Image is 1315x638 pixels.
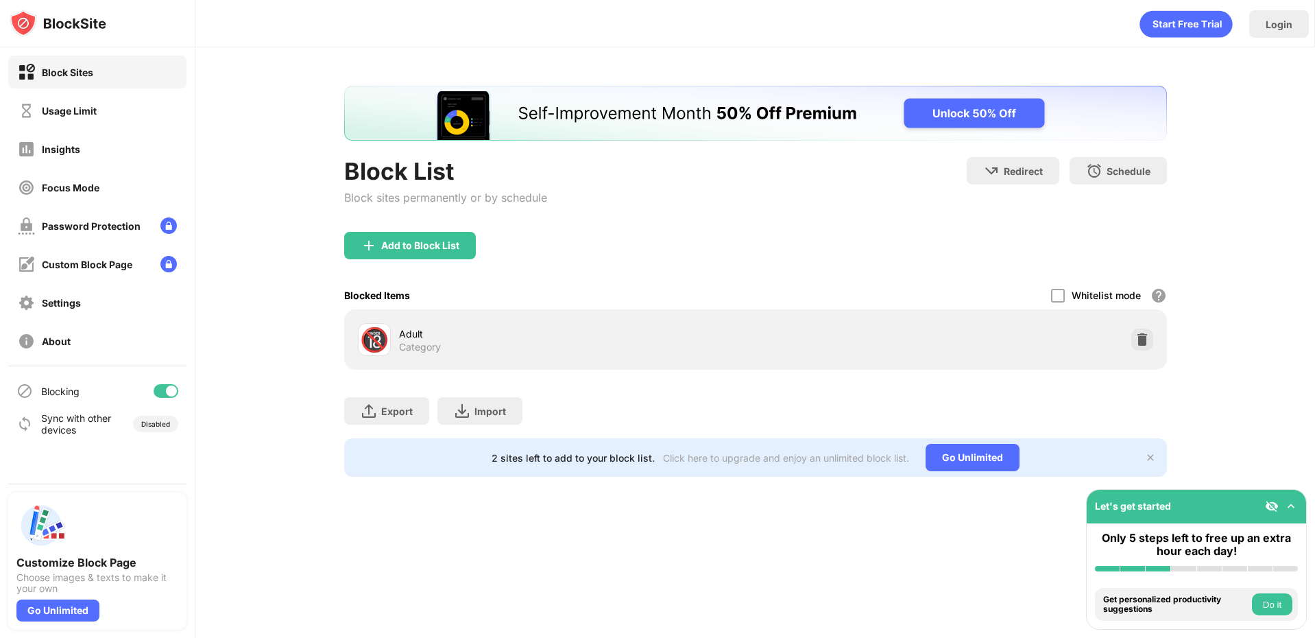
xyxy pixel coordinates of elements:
div: 2 sites left to add to your block list. [492,452,655,464]
div: Export [381,405,413,417]
div: Whitelist mode [1072,290,1141,301]
div: Get personalized productivity suggestions [1103,595,1248,615]
div: Settings [42,297,81,309]
div: Disabled [141,420,170,428]
div: Redirect [1004,165,1043,177]
div: Block Sites [42,67,93,78]
div: Login [1266,19,1292,30]
div: Choose images & texts to make it your own [16,572,178,594]
img: focus-off.svg [18,179,35,196]
iframe: Banner [344,86,1167,141]
div: Custom Block Page [42,259,132,270]
div: Sync with other devices [41,412,112,436]
img: x-button.svg [1145,452,1156,463]
div: animation [1139,10,1233,38]
img: lock-menu.svg [160,256,177,272]
img: sync-icon.svg [16,416,33,432]
img: insights-off.svg [18,141,35,158]
div: Add to Block List [381,240,459,251]
div: Usage Limit [42,105,97,117]
img: push-custom-page.svg [16,501,66,550]
div: Schedule [1107,165,1150,177]
div: Go Unlimited [16,600,99,622]
img: lock-menu.svg [160,217,177,234]
div: Focus Mode [42,182,99,193]
div: Only 5 steps left to free up an extra hour each day! [1095,532,1298,558]
div: Import [474,405,506,417]
img: settings-off.svg [18,294,35,311]
div: Blocked Items [344,290,410,301]
div: Adult [399,327,756,341]
div: Block sites permanently or by schedule [344,191,547,204]
div: Customize Block Page [16,556,178,569]
img: password-protection-off.svg [18,217,35,235]
button: Do it [1252,593,1292,615]
img: omni-setup-toggle.svg [1284,499,1298,513]
img: eye-not-visible.svg [1265,499,1279,513]
div: Insights [42,143,80,155]
div: Password Protection [42,220,141,232]
div: Category [399,341,441,353]
div: Go Unlimited [926,444,1020,471]
img: block-on.svg [18,64,35,81]
div: About [42,335,71,347]
img: about-off.svg [18,333,35,350]
img: logo-blocksite.svg [10,10,106,37]
img: customize-block-page-off.svg [18,256,35,273]
div: 🔞 [360,326,389,354]
div: Blocking [41,386,80,397]
img: time-usage-off.svg [18,102,35,119]
div: Click here to upgrade and enjoy an unlimited block list. [663,452,909,464]
div: Let's get started [1095,500,1171,512]
img: blocking-icon.svg [16,383,33,399]
div: Block List [344,157,547,185]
